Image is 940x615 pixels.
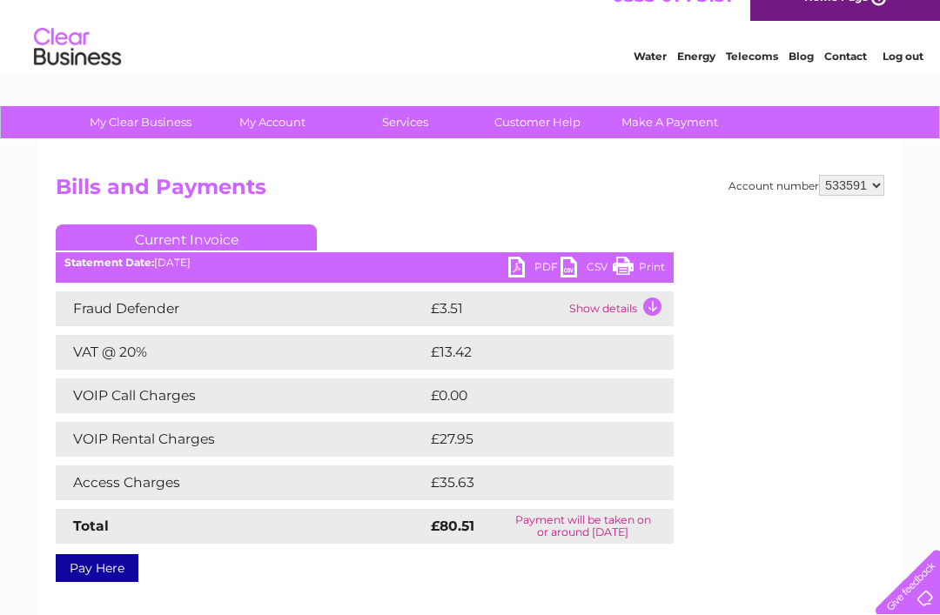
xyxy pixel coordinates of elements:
[824,74,867,87] a: Contact
[612,9,732,30] a: 0333 014 3131
[64,256,154,269] b: Statement Date:
[426,422,638,457] td: £27.95
[69,106,212,138] a: My Clear Business
[492,509,674,544] td: Payment will be taken on or around [DATE]
[56,554,138,582] a: Pay Here
[426,378,634,413] td: £0.00
[634,74,667,87] a: Water
[431,518,474,534] strong: £80.51
[201,106,345,138] a: My Account
[56,422,426,457] td: VOIP Rental Charges
[73,518,109,534] strong: Total
[613,257,665,282] a: Print
[426,291,565,326] td: £3.51
[56,224,317,251] a: Current Invoice
[33,45,122,98] img: logo.png
[466,106,609,138] a: Customer Help
[508,257,561,282] a: PDF
[56,291,426,326] td: Fraud Defender
[333,106,477,138] a: Services
[56,335,426,370] td: VAT @ 20%
[56,465,426,500] td: Access Charges
[561,257,613,282] a: CSV
[56,257,674,269] div: [DATE]
[56,175,884,208] h2: Bills and Payments
[426,335,637,370] td: £13.42
[726,74,778,87] a: Telecoms
[883,74,923,87] a: Log out
[728,175,884,196] div: Account number
[56,378,426,413] td: VOIP Call Charges
[426,465,638,500] td: £35.63
[598,106,742,138] a: Make A Payment
[677,74,715,87] a: Energy
[565,291,674,326] td: Show details
[789,74,814,87] a: Blog
[60,10,883,84] div: Clear Business is a trading name of Verastar Limited (registered in [GEOGRAPHIC_DATA] No. 3667643...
